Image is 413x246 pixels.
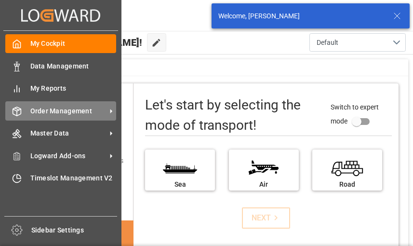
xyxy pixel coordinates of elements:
[30,39,117,49] span: My Cockpit
[31,225,118,235] span: Sidebar Settings
[39,33,142,52] span: Hello [PERSON_NAME]!
[150,179,210,190] div: Sea
[145,95,321,136] div: Let's start by selecting the mode of transport!
[30,173,117,183] span: Timeslot Management V2
[30,61,117,71] span: Data Management
[5,169,116,188] a: Timeslot Management V2
[234,179,294,190] div: Air
[63,156,123,166] div: Add shipping details
[5,34,116,53] a: My Cockpit
[30,106,107,116] span: Order Management
[317,179,377,190] div: Road
[30,83,117,94] span: My Reports
[30,128,107,138] span: Master Data
[309,33,406,52] button: open menu
[242,207,290,229] button: NEXT
[317,38,338,48] span: Default
[252,212,281,224] div: NEXT
[331,103,379,125] span: Switch to expert mode
[30,151,107,161] span: Logward Add-ons
[218,11,384,21] div: Welcome, [PERSON_NAME]
[5,56,116,75] a: Data Management
[5,79,116,98] a: My Reports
